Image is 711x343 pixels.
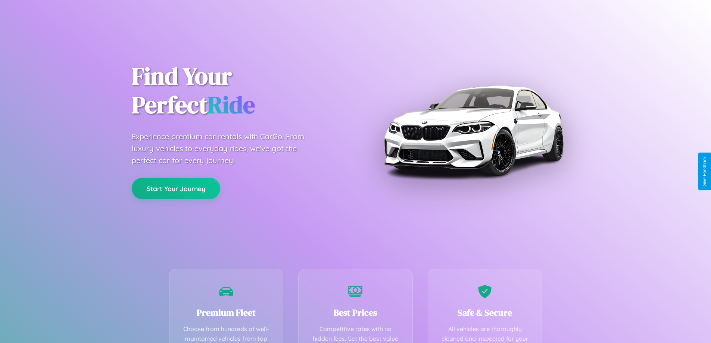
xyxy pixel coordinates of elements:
span: Ride [208,88,255,121]
p: Experience premium car rentals with CarGo. From luxury vehicles to everyday rides, we've got the ... [132,131,318,166]
h3: Premium Fleet [181,306,272,319]
img: Premium BMW car rental vehicle [380,37,567,224]
h3: Safe & Secure [439,306,531,319]
button: Start Your Journey [132,178,220,199]
div: Give Feedback [702,156,707,187]
h3: Best Prices [310,306,401,319]
h1: Find Your Perfect [132,62,344,119]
